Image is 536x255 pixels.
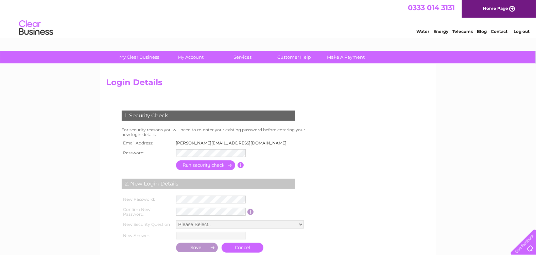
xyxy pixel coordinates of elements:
[120,194,174,205] th: New Password:
[477,29,487,34] a: Blog
[120,139,174,148] th: Email Address:
[106,78,430,91] h2: Login Details
[176,243,218,252] input: Submit
[163,51,219,63] a: My Account
[214,51,271,63] a: Services
[452,29,473,34] a: Telecoms
[514,29,530,34] a: Log out
[120,205,174,219] th: Confirm New Password:
[266,51,322,63] a: Customer Help
[122,179,295,189] div: 2. New Login Details
[491,29,507,34] a: Contact
[318,51,374,63] a: Make A Payment
[19,18,53,38] img: logo.png
[416,29,429,34] a: Water
[408,3,455,12] a: 0333 014 3131
[120,230,174,241] th: New Answer:
[222,243,263,253] a: Cancel
[108,4,429,33] div: Clear Business is a trading name of Verastar Limited (registered in [GEOGRAPHIC_DATA] No. 3667643...
[111,51,167,63] a: My Clear Business
[120,148,174,159] th: Password:
[174,139,293,148] td: [PERSON_NAME][EMAIL_ADDRESS][DOMAIN_NAME]
[120,219,174,230] th: New Security Question
[238,162,244,168] input: Information
[247,209,254,215] input: Information
[433,29,448,34] a: Energy
[122,111,295,121] div: 1. Security Check
[120,126,313,139] td: For security reasons you will need to re-enter your existing password before entering your new lo...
